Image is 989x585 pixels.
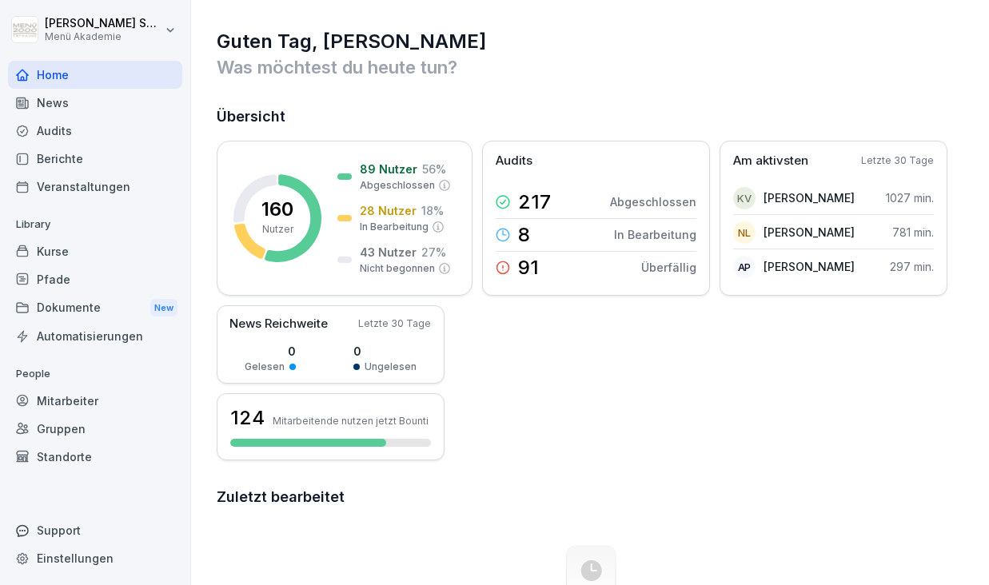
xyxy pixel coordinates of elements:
a: Gruppen [8,415,182,443]
a: Automatisierungen [8,322,182,350]
p: 781 min. [892,224,934,241]
p: Audits [496,152,532,170]
p: 28 Nutzer [360,202,417,219]
p: 43 Nutzer [360,244,417,261]
div: New [150,299,177,317]
p: In Bearbeitung [360,220,429,234]
p: [PERSON_NAME] Schepers [45,17,162,30]
p: Mitarbeitende nutzen jetzt Bounti [273,415,429,427]
p: Was möchtest du heute tun? [217,54,965,80]
div: AP [733,256,756,278]
p: 27 % [421,244,446,261]
div: NL [733,221,756,244]
p: Nutzer [262,222,293,237]
div: Support [8,516,182,544]
a: DokumenteNew [8,293,182,323]
p: 56 % [422,161,446,177]
a: News [8,89,182,117]
p: Gelesen [245,360,285,374]
h3: 124 [230,404,265,432]
p: [PERSON_NAME] [764,189,855,206]
a: Mitarbeiter [8,387,182,415]
a: Home [8,61,182,89]
p: 217 [518,193,551,212]
p: 0 [245,343,296,360]
p: 8 [518,225,530,245]
p: Letzte 30 Tage [358,316,431,331]
p: Library [8,212,182,237]
a: Veranstaltungen [8,173,182,201]
p: 89 Nutzer [360,161,417,177]
p: People [8,361,182,387]
a: Standorte [8,443,182,471]
p: 1027 min. [886,189,934,206]
a: Audits [8,117,182,145]
p: 18 % [421,202,444,219]
a: Berichte [8,145,182,173]
p: Ungelesen [365,360,417,374]
p: Abgeschlossen [360,178,435,193]
p: Abgeschlossen [610,193,696,210]
div: KV [733,187,756,209]
div: Dokumente [8,293,182,323]
a: Kurse [8,237,182,265]
p: Nicht begonnen [360,261,435,276]
p: Am aktivsten [733,152,808,170]
p: Überfällig [641,259,696,276]
h2: Übersicht [217,105,965,128]
p: News Reichweite [229,315,328,333]
p: [PERSON_NAME] [764,224,855,241]
h2: Zuletzt bearbeitet [217,486,965,508]
p: Menü Akademie [45,31,162,42]
p: 0 [353,343,417,360]
p: [PERSON_NAME] [764,258,855,275]
p: 160 [261,200,293,219]
h1: Guten Tag, [PERSON_NAME] [217,29,965,54]
a: Einstellungen [8,544,182,572]
p: 297 min. [890,258,934,275]
p: In Bearbeitung [614,226,696,243]
p: 91 [518,258,539,277]
a: Pfade [8,265,182,293]
p: Letzte 30 Tage [861,153,934,168]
